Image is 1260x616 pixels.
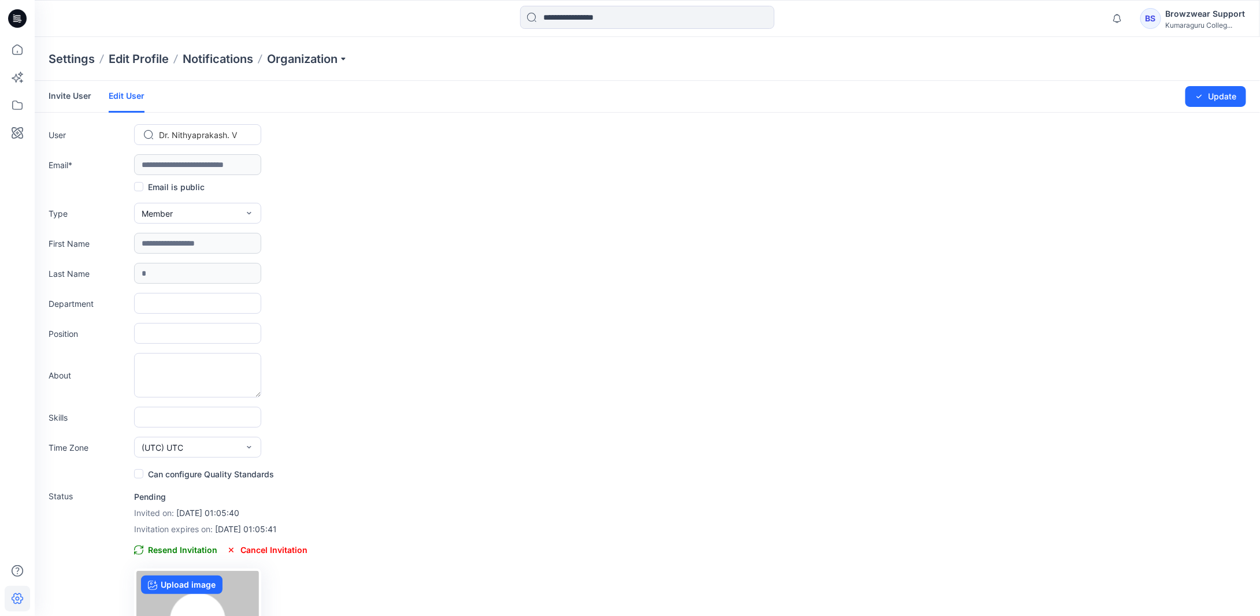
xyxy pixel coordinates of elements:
[49,490,129,502] label: Status
[49,298,129,310] label: Department
[1185,86,1246,107] button: Update
[134,437,261,458] button: (UTC) UTC
[134,543,217,557] span: Resend Invitation
[49,328,129,340] label: Position
[49,369,129,381] label: About
[1166,7,1246,21] div: Browzwear Support
[49,51,95,67] p: Settings
[183,51,253,67] a: Notifications
[134,490,307,504] p: Pending
[141,576,223,594] label: Upload image
[1140,8,1161,29] div: BS
[134,180,205,194] label: Email is public
[49,129,129,141] label: User
[227,543,307,557] span: Cancel Invitation
[142,441,183,454] span: (UTC) UTC
[49,207,129,220] label: Type
[49,411,129,424] label: Skills
[134,524,213,534] span: Invitation expires on:
[134,203,261,224] button: Member
[134,506,307,520] p: [DATE] 01:05:40
[49,238,129,250] label: First Name
[109,81,144,113] a: Edit User
[142,207,173,220] span: Member
[1166,21,1246,29] div: Kumaraguru Colleg...
[109,51,169,67] a: Edit Profile
[49,81,91,111] a: Invite User
[134,522,307,536] p: [DATE] 01:05:41
[134,467,274,481] label: Can configure Quality Standards
[49,441,129,454] label: Time Zone
[134,508,174,518] span: Invited on:
[49,268,129,280] label: Last Name
[49,159,129,171] label: Email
